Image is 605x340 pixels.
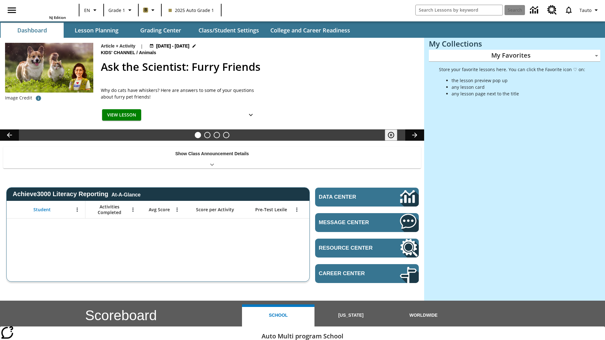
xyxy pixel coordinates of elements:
a: Message Center [315,213,419,232]
div: My Favorites [429,50,600,62]
button: Grade: Grade 1, Select a grade [106,4,136,16]
a: Data Center [526,2,544,19]
li: the lesson preview pop up [452,77,585,84]
button: Credit: background: Nataba/iStock/Getty Images Plus inset: Janos Jantner [32,93,45,104]
span: | [141,43,143,49]
button: Slide 4 Remembering Justice O'Connor [223,132,229,138]
input: search field [416,5,503,15]
span: Resource Center [319,245,381,251]
span: Animals [139,49,157,56]
button: Open Menu [172,205,182,214]
button: Worldwide [387,304,460,326]
span: Data Center [319,194,378,200]
div: At-A-Glance [112,191,141,198]
button: Grading Center [129,23,192,38]
p: Article + Activity [101,43,135,49]
button: College and Career Readiness [265,23,355,38]
button: Slide 2 Cars of the Future? [204,132,210,138]
span: Kids' Channel [101,49,136,56]
button: Dashboard [1,23,64,38]
span: Avg Score [149,207,170,212]
button: Open Menu [292,205,302,214]
li: any lesson card [452,84,585,90]
a: Resource Center, Will open in new tab [315,239,419,258]
span: / [136,50,138,55]
a: Resource Center, Will open in new tab [544,2,561,19]
img: Avatar of the scientist with a cat and dog standing in a grassy field in the background [5,43,93,93]
span: Grade 1 [108,7,125,14]
button: Lesson carousel, Next [405,129,424,141]
span: 2025 Auto Grade 1 [169,7,214,14]
a: Notifications [561,2,577,18]
button: Open Menu [72,205,82,214]
div: Pause [385,129,404,141]
li: any lesson page next to the title [452,90,585,97]
button: Pause [385,129,397,141]
span: EN [84,7,90,14]
a: Home [25,3,66,15]
a: Career Center [315,264,419,283]
span: Activities Completed [89,204,130,215]
div: Show Class Announcement Details [3,147,421,168]
span: Message Center [319,219,381,226]
h2: Ask the Scientist: Furry Friends [101,59,417,75]
button: Open Menu [128,205,138,214]
button: Class/Student Settings [193,23,264,38]
div: Why do cats have whiskers? Here are answers to some of your questions about furry pet friends! [101,87,258,100]
a: Data Center [315,188,419,207]
span: [DATE] - [DATE] [156,43,189,49]
span: B [144,6,147,14]
p: Show Class Announcement Details [175,150,249,157]
button: School [242,304,314,326]
span: Career Center [319,270,381,277]
h3: My Collections [429,39,600,48]
p: Store your favorite lessons here. You can click the Favorite icon ♡ on: [439,66,585,73]
button: Jul 11 - Oct 31 Choose Dates [148,43,198,49]
p: Image Credit [5,95,32,101]
span: Student [33,207,51,212]
button: Open side menu [3,1,21,20]
button: Slide 3 Pre-release lesson [214,132,220,138]
span: Tauto [579,7,591,14]
div: Home [25,2,66,20]
button: Language: EN, Select a language [81,4,101,16]
button: Profile/Settings [577,4,602,16]
span: Achieve3000 Literacy Reporting [13,190,141,198]
button: Boost Class color is light brown. Change class color [141,4,159,16]
button: Lesson Planning [65,23,128,38]
span: Score per Activity [196,207,234,212]
button: [US_STATE] [314,304,387,326]
span: NJ Edition [49,15,66,20]
span: Pre-Test Lexile [255,207,287,212]
button: Show Details [245,109,257,121]
button: View Lesson [102,109,141,121]
button: Slide 1 Ask the Scientist: Furry Friends [195,132,201,138]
